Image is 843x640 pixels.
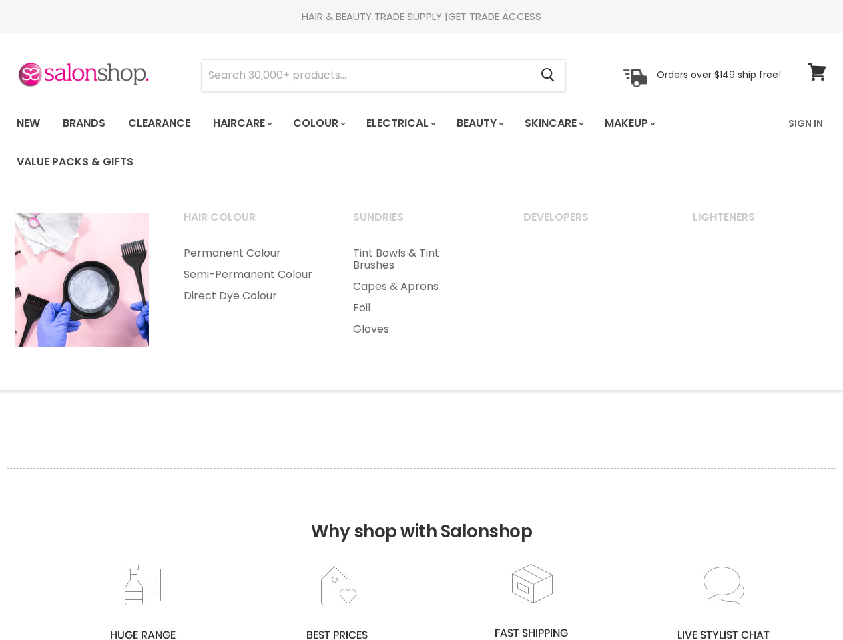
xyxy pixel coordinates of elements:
[595,109,663,137] a: Makeup
[118,109,200,137] a: Clearance
[201,59,566,91] form: Product
[356,109,444,137] a: Electrical
[167,285,334,307] a: Direct Dye Colour
[530,60,565,91] button: Search
[448,9,541,23] a: GET TRADE ACCESS
[676,207,843,240] a: Lighteners
[447,109,512,137] a: Beauty
[167,243,334,264] a: Permanent Colour
[507,207,673,240] a: Developers
[7,104,780,181] ul: Main menu
[7,148,144,176] a: Value Packs & Gifts
[203,109,280,137] a: Haircare
[336,243,503,276] a: Tint Bowls & Tint Brushes
[780,109,831,137] a: Sign In
[336,319,503,340] a: Gloves
[336,297,503,319] a: Foil
[167,264,334,285] a: Semi-Permanent Colour
[336,207,503,240] a: Sundries
[7,109,50,137] a: New
[336,276,503,297] a: Capes & Aprons
[167,207,334,240] a: Hair Colour
[657,69,781,81] p: Orders over $149 ship free!
[53,109,115,137] a: Brands
[167,243,334,307] ul: Main menu
[515,109,592,137] a: Skincare
[202,60,530,91] input: Search
[283,109,354,137] a: Colour
[336,243,503,340] ul: Main menu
